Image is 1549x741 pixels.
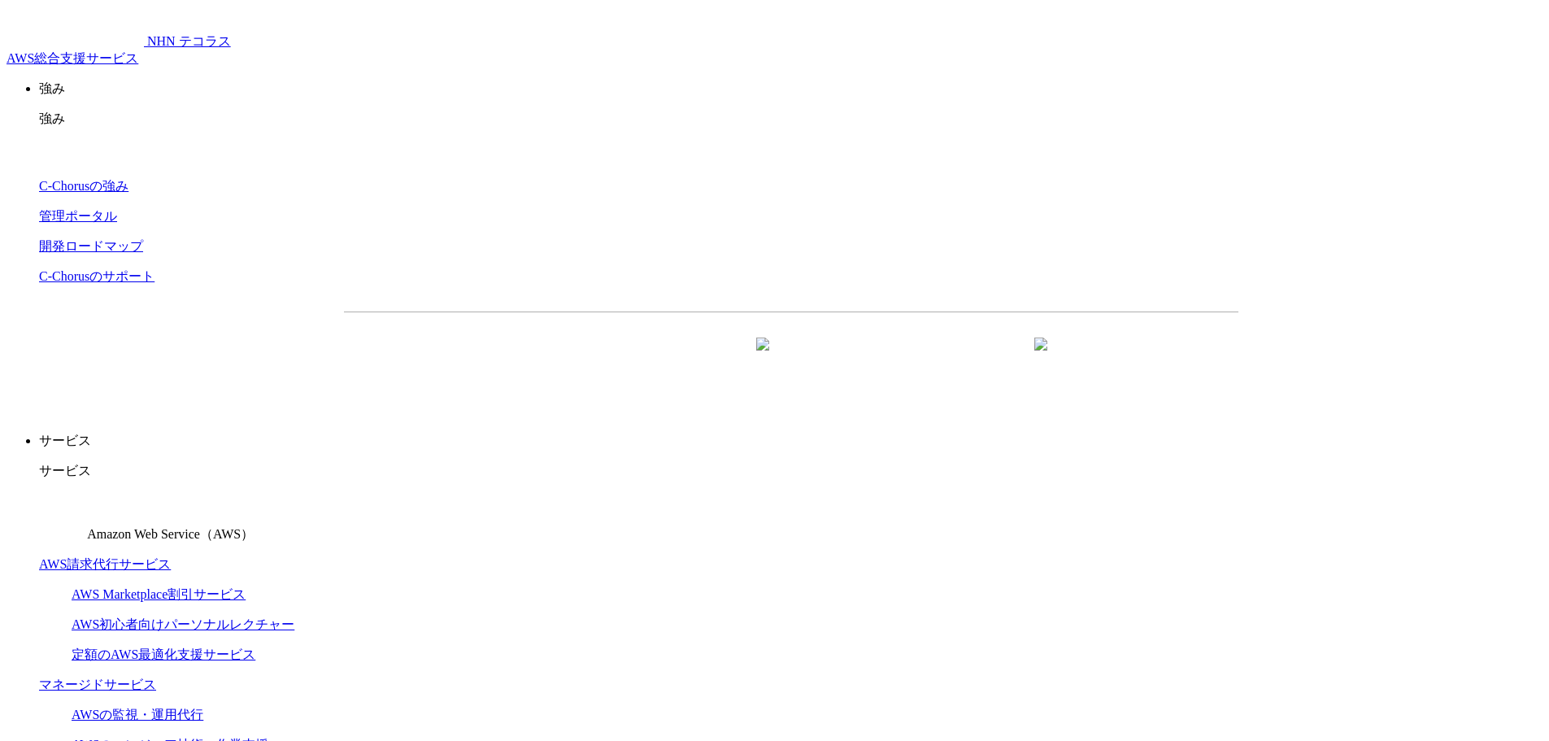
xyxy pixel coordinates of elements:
[87,527,254,541] span: Amazon Web Service（AWS）
[39,81,1542,98] p: 強み
[39,557,171,571] a: AWS請求代行サービス
[39,463,1542,480] p: サービス
[799,338,1061,379] a: まずは相談する
[72,617,294,631] a: AWS初心者向けパーソナルレクチャー
[39,239,143,253] a: 開発ロードマップ
[756,338,769,380] img: 矢印
[1034,338,1047,380] img: 矢印
[521,338,783,379] a: 資料を請求する
[72,647,255,661] a: 定額のAWS最適化支援サービス
[72,708,203,721] a: AWSの監視・運用代行
[39,678,156,691] a: マネージドサービス
[39,269,154,283] a: C-Chorusのサポート
[39,179,128,193] a: C-Chorusの強み
[7,7,144,46] img: AWS総合支援サービス C-Chorus
[7,34,231,65] a: AWS総合支援サービス C-Chorus NHN テコラスAWS総合支援サービス
[39,209,117,223] a: 管理ポータル
[39,111,1542,128] p: 強み
[72,587,246,601] a: AWS Marketplace割引サービス
[39,493,85,538] img: Amazon Web Service（AWS）
[39,433,1542,450] p: サービス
